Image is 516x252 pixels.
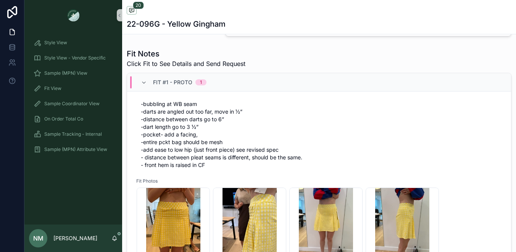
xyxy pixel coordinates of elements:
[24,30,122,166] div: scrollable content
[139,62,499,169] span: [DATE] FIT STATUS: Proto STYLE NUMBER: 22-096G NOTES: -bubbling at WB seam -darts are angled out ...
[127,6,137,16] button: 20
[136,178,502,184] span: Fit Photos
[133,2,144,9] span: 20
[67,9,79,21] img: App logo
[127,19,226,29] h1: 22-096G - Yellow Gingham
[200,79,202,85] div: 1
[44,116,83,122] span: On Order Total Co
[127,59,245,68] span: Click Fit to See Details and Send Request
[44,146,107,152] span: Sample (MPN) Attribute View
[44,85,61,91] span: Fit View
[29,51,118,65] a: Style View - Vendor Specific
[29,36,118,50] a: Style View
[44,40,67,46] span: Style View
[33,234,44,243] span: NM
[44,55,106,61] span: Style View - Vendor Specific
[29,82,118,95] a: Fit View
[29,127,118,141] a: Sample Tracking - Internal
[53,234,97,242] p: [PERSON_NAME]
[44,131,102,137] span: Sample Tracking - Internal
[29,97,118,111] a: Sample Coordinator View
[153,79,192,86] span: Fit #1 - Proto
[29,143,118,156] a: Sample (MPN) Attribute View
[44,101,100,107] span: Sample Coordinator View
[29,66,118,80] a: Sample (MPN) View
[127,48,245,59] h1: Fit Notes
[44,70,87,76] span: Sample (MPN) View
[29,112,118,126] a: On Order Total Co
